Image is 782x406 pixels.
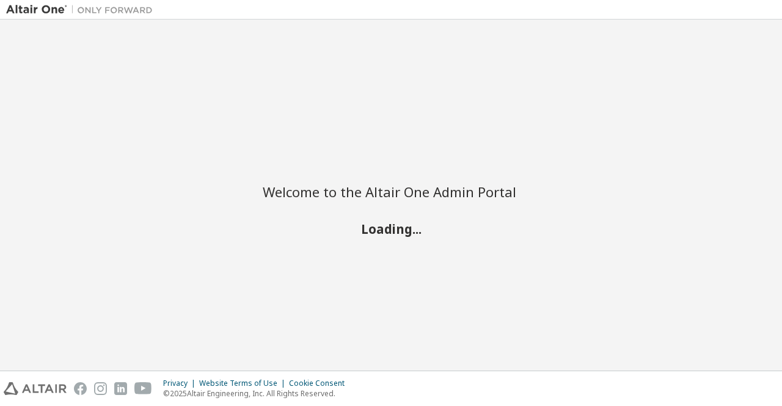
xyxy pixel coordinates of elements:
h2: Welcome to the Altair One Admin Portal [263,183,519,200]
img: instagram.svg [94,382,107,395]
img: facebook.svg [74,382,87,395]
img: youtube.svg [134,382,152,395]
div: Privacy [163,379,199,388]
h2: Loading... [263,220,519,236]
div: Cookie Consent [289,379,352,388]
div: Website Terms of Use [199,379,289,388]
p: © 2025 Altair Engineering, Inc. All Rights Reserved. [163,388,352,399]
img: linkedin.svg [114,382,127,395]
img: Altair One [6,4,159,16]
img: altair_logo.svg [4,382,67,395]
